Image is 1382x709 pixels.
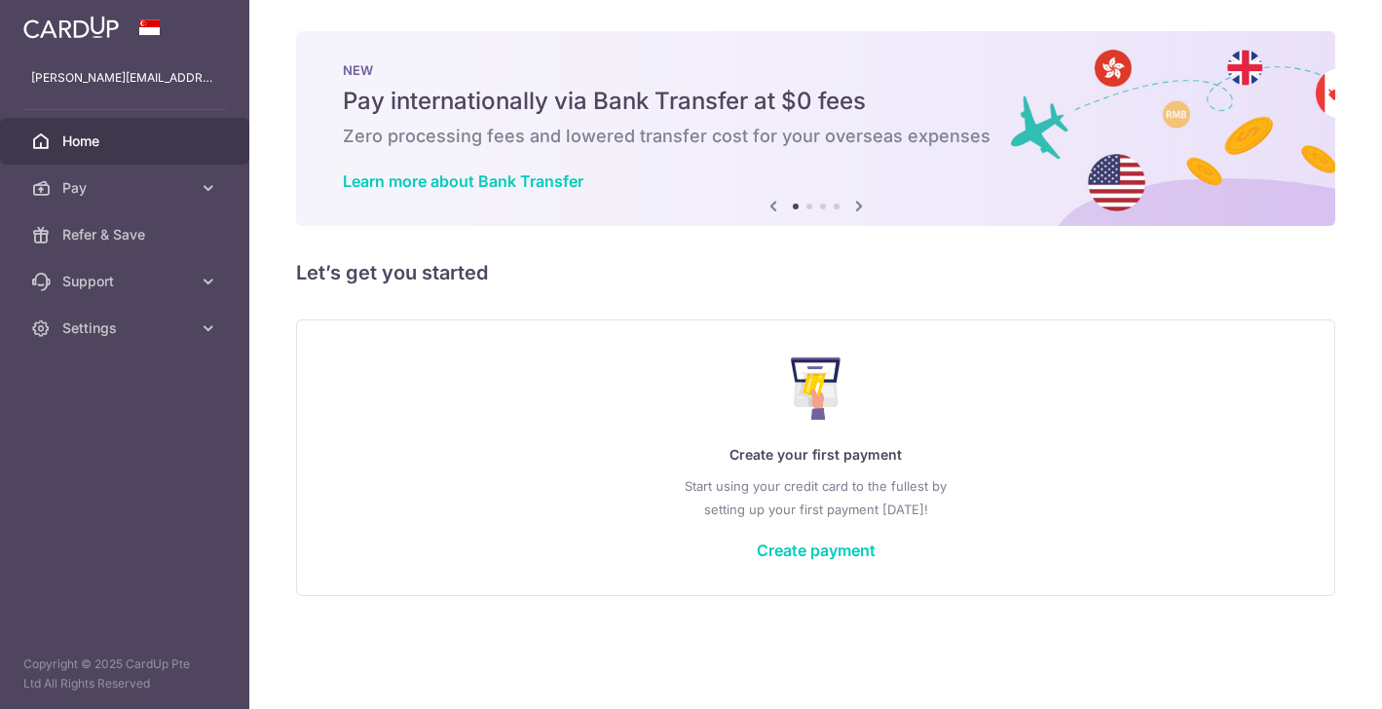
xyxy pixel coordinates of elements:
[23,16,119,39] img: CardUp
[62,131,191,151] span: Home
[62,272,191,291] span: Support
[343,62,1289,78] p: NEW
[791,357,840,420] img: Make Payment
[343,171,583,191] a: Learn more about Bank Transfer
[62,225,191,244] span: Refer & Save
[31,68,218,88] p: [PERSON_NAME][EMAIL_ADDRESS][DOMAIN_NAME]
[757,541,876,560] a: Create payment
[343,86,1289,117] h5: Pay internationally via Bank Transfer at $0 fees
[336,443,1295,466] p: Create your first payment
[62,318,191,338] span: Settings
[296,257,1335,288] h5: Let’s get you started
[296,31,1335,226] img: Bank transfer banner
[62,178,191,198] span: Pay
[336,474,1295,521] p: Start using your credit card to the fullest by setting up your first payment [DATE]!
[343,125,1289,148] h6: Zero processing fees and lowered transfer cost for your overseas expenses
